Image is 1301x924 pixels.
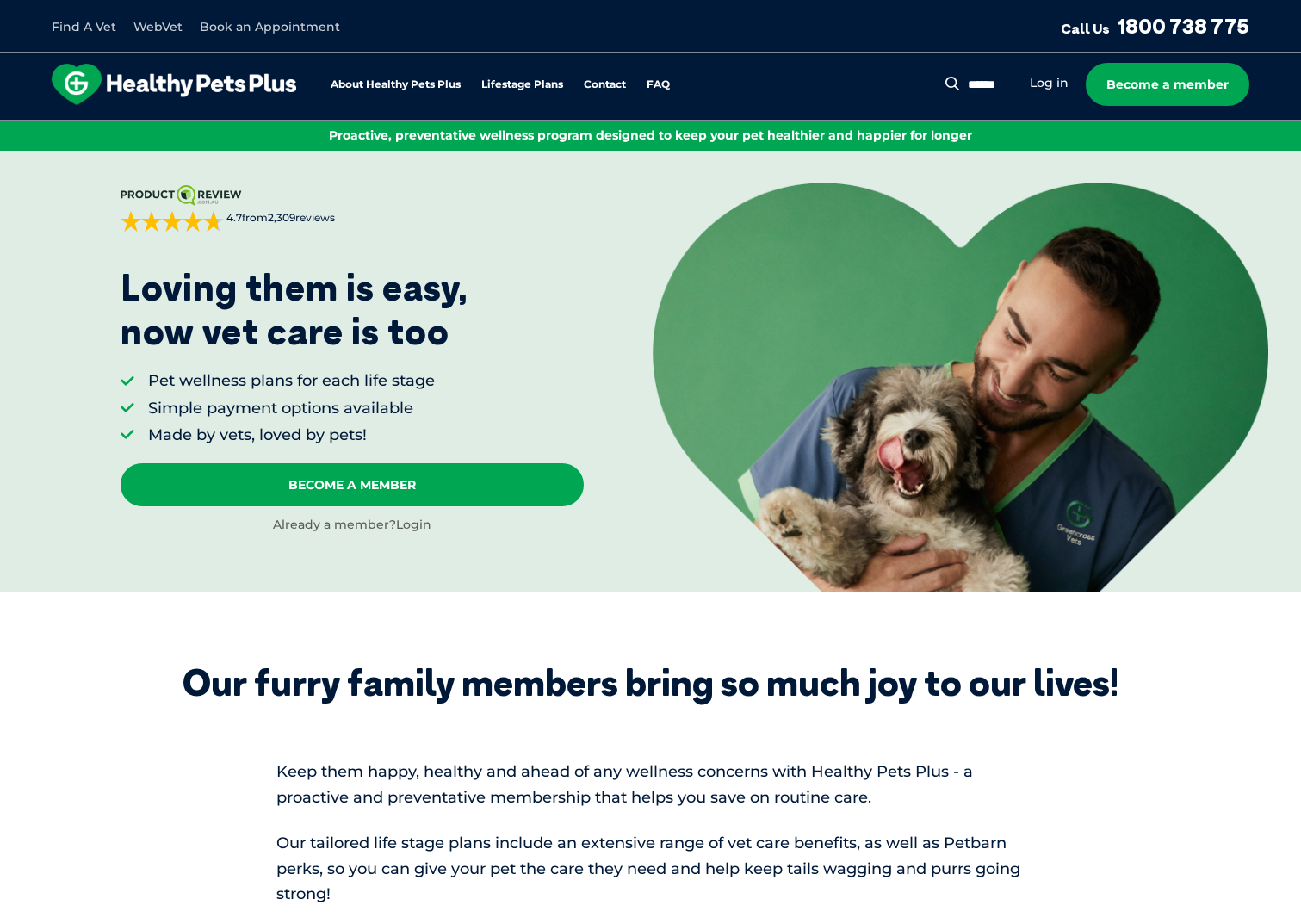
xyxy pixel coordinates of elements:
span: 2,309 reviews [268,211,335,224]
span: Keep them happy, healthy and ahead of any wellness concerns with Healthy Pets Plus - a proactive ... [276,762,973,807]
div: 4.7 out of 5 stars [121,211,224,232]
a: 4.7from2,309reviews [121,185,584,232]
p: Loving them is easy, now vet care is too [121,266,468,353]
li: Made by vets, loved by pets! [148,425,435,446]
div: Already a member? [121,517,584,534]
a: Login [396,517,431,532]
div: Our furry family members bring so much joy to our lives! [183,661,1118,704]
li: Simple payment options available [148,398,435,419]
span: Proactive, preventative wellness program designed to keep your pet healthier and happier for longer [329,127,972,143]
span: Our tailored life stage plans include an extensive range of vet care benefits, as well as Petbarn... [276,834,1020,904]
span: from [224,211,335,226]
a: Become A Member [121,463,584,506]
img: <p>Loving them is easy, <br /> now vet care is too</p> [653,183,1269,592]
strong: 4.7 [226,211,242,224]
li: Pet wellness plans for each life stage [148,370,435,392]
